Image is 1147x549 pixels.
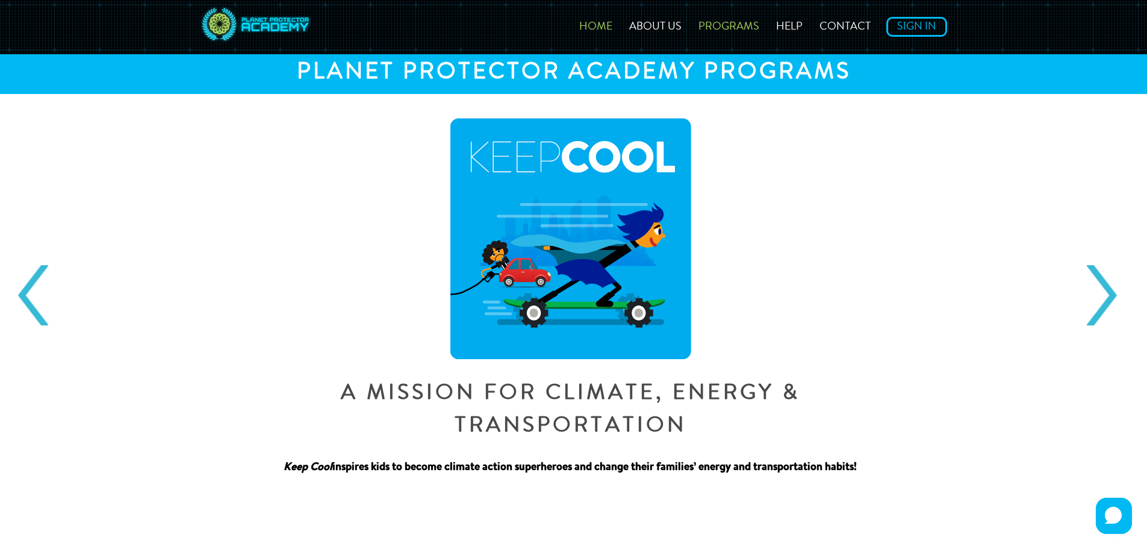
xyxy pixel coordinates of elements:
[284,462,332,473] em: Keep Cool
[769,22,810,33] a: Help
[691,22,766,33] a: Programs
[1093,495,1135,537] iframe: HelpCrunch
[572,22,620,33] a: Home
[200,6,311,42] img: Planet Protector Logo desktop
[812,22,878,33] a: Contact
[886,17,947,37] a: Sign In
[18,265,48,325] a: Prev
[284,462,857,473] strong: inspires kids to become climate action superheroes and change their families’ energy and transpor...
[622,22,689,33] a: About Us
[450,118,691,359] img: KeepCool-no-padding.png
[1087,265,1117,325] a: Next
[284,377,857,442] h2: A MISSION FOR CLIMATE, ENERGY & TRANSPORTATION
